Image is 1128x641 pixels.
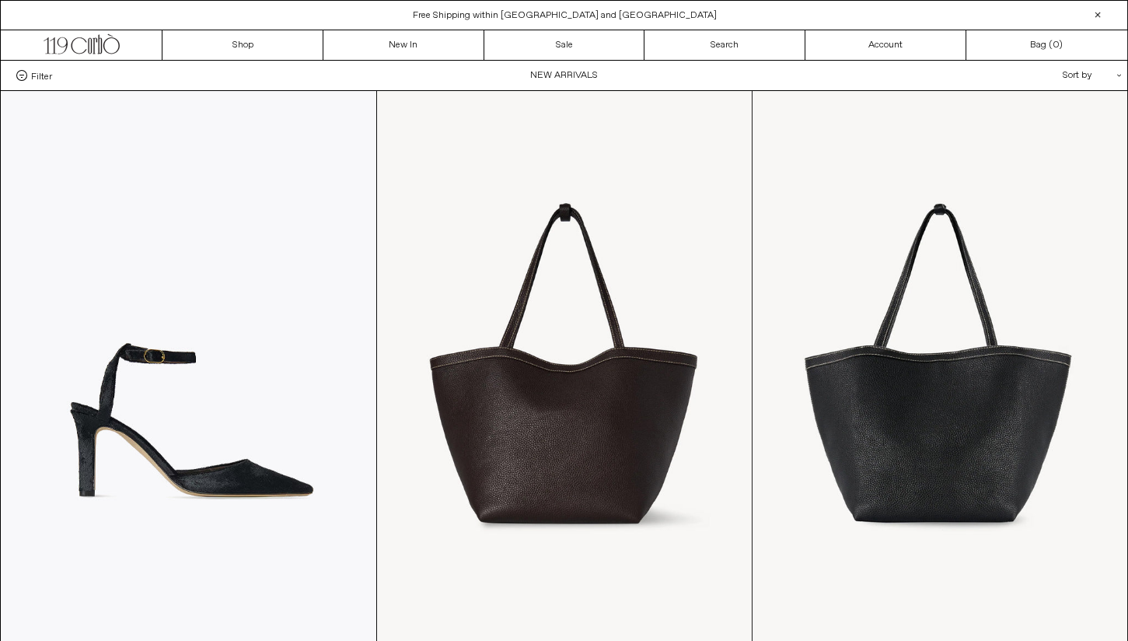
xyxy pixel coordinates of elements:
[966,30,1127,60] a: Bag ()
[1053,38,1063,52] span: )
[413,9,717,22] a: Free Shipping within [GEOGRAPHIC_DATA] and [GEOGRAPHIC_DATA]
[162,30,323,60] a: Shop
[972,61,1112,90] div: Sort by
[644,30,805,60] a: Search
[805,30,966,60] a: Account
[1053,39,1059,51] span: 0
[323,30,484,60] a: New In
[484,30,645,60] a: Sale
[31,70,52,81] span: Filter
